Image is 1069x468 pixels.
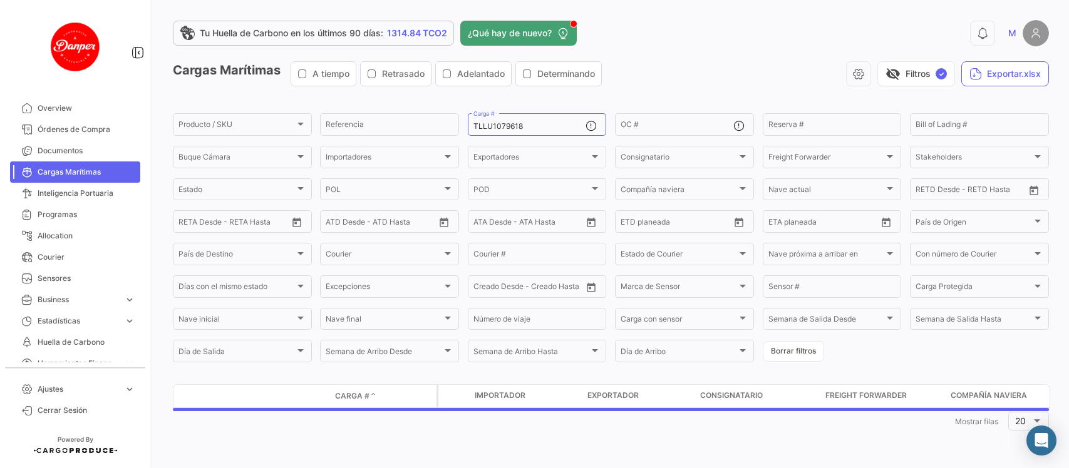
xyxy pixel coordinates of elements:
button: Open calendar [730,213,748,231]
a: Órdenes de Compra [10,119,140,140]
span: Stakeholders [916,155,1032,163]
span: Carga # [335,390,369,402]
span: POL [326,187,442,196]
span: M [1008,27,1016,39]
span: País de Destino [178,252,295,260]
datatable-header-cell: Modo de Transporte [199,391,230,401]
button: Open calendar [435,213,453,231]
span: Sensores [38,273,135,284]
a: Cargas Marítimas [10,161,140,183]
span: Estado de Courier [621,252,737,260]
button: A tiempo [291,62,356,86]
datatable-header-cell: Carga # [330,385,405,407]
span: Huella de Carbono [38,337,135,348]
a: Documentos [10,140,140,161]
input: Hasta [210,219,262,228]
button: Open calendar [582,213,601,231]
span: Excepciones [326,284,442,293]
a: Huella de Carbono [10,332,140,353]
span: 1314.84 TCO2 [387,27,447,39]
datatable-header-cell: Estado de Envio [230,391,330,401]
span: Courier [38,252,135,263]
span: 20 [1015,415,1026,426]
span: Importadores [326,155,442,163]
img: placeholder-user.png [1023,20,1049,46]
span: Nave final [326,317,442,325]
span: A tiempo [312,68,349,80]
span: Herramientas Financieras [38,358,119,369]
datatable-header-cell: Consignatario [695,385,820,407]
div: Abrir Intercom Messenger [1026,425,1056,455]
span: Documentos [38,145,135,156]
span: Tu Huella de Carbono en los últimos 90 días: [200,27,383,39]
span: Producto / SKU [178,122,295,131]
span: Cargas Marítimas [38,166,135,178]
span: Semana de Salida Desde [768,317,885,325]
span: expand_more [124,315,135,327]
button: Open calendar [877,213,896,231]
span: Compañía naviera [621,187,737,196]
button: Open calendar [582,278,601,297]
span: Consignatario [621,155,737,163]
datatable-header-cell: Carga Protegida [438,385,470,407]
span: Marca de Sensor [621,284,737,293]
span: Business [38,294,119,305]
span: Semana de Salida Hasta [916,317,1032,325]
span: Semana de Arribo Hasta [473,349,590,358]
span: Consignatario [700,390,763,401]
span: Buque Cámara [178,155,295,163]
span: País de Origen [916,219,1032,228]
input: Hasta [800,219,852,228]
span: Compañía naviera [951,390,1027,401]
h3: Cargas Marítimas [173,61,606,86]
span: Overview [38,103,135,114]
span: Importador [475,390,525,401]
span: Adelantado [457,68,505,80]
input: Creado Desde [473,284,522,293]
img: danper-logo.png [44,15,106,78]
span: expand_more [124,294,135,305]
span: Retrasado [382,68,425,80]
datatable-header-cell: Exportador [582,385,695,407]
span: Con número de Courier [916,252,1032,260]
input: ATD Desde [326,219,365,228]
datatable-header-cell: Freight Forwarder [820,385,946,407]
span: Freight Forwarder [768,155,885,163]
span: Programas [38,209,135,220]
a: Inteligencia Portuaria [10,183,140,204]
span: Determinando [537,68,595,80]
span: Día de Salida [178,349,295,358]
button: visibility_offFiltros✓ [877,61,955,86]
button: Open calendar [1025,181,1043,200]
span: Mostrar filas [955,417,998,426]
input: ATD Hasta [374,219,426,228]
input: ATA Desde [473,219,512,228]
span: Nave próxima a arribar en [768,252,885,260]
button: ¿Qué hay de nuevo? [460,21,577,46]
a: Overview [10,98,140,119]
datatable-header-cell: Compañía naviera [946,385,1058,407]
span: Órdenes de Compra [38,124,135,135]
span: Días con el mismo estado [178,284,295,293]
a: Tu Huella de Carbono en los últimos 90 días:1314.84 TCO2 [173,21,454,46]
span: Día de Arribo [621,349,737,358]
a: Programas [10,204,140,225]
span: Exportador [587,390,639,401]
span: ✓ [936,68,947,79]
span: Courier [326,252,442,260]
input: Desde [916,187,938,196]
button: Open calendar [287,213,306,231]
span: Estadísticas [38,315,119,327]
button: Retrasado [361,62,431,86]
span: Ajustes [38,384,119,395]
span: Inteligencia Portuaria [38,188,135,199]
button: Exportar.xlsx [961,61,1049,86]
span: Estado [178,187,295,196]
span: ¿Qué hay de nuevo? [468,27,552,39]
a: Allocation [10,225,140,247]
span: Allocation [38,230,135,242]
a: Courier [10,247,140,268]
span: Freight Forwarder [825,390,907,401]
span: POD [473,187,590,196]
datatable-header-cell: Póliza [405,391,436,401]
